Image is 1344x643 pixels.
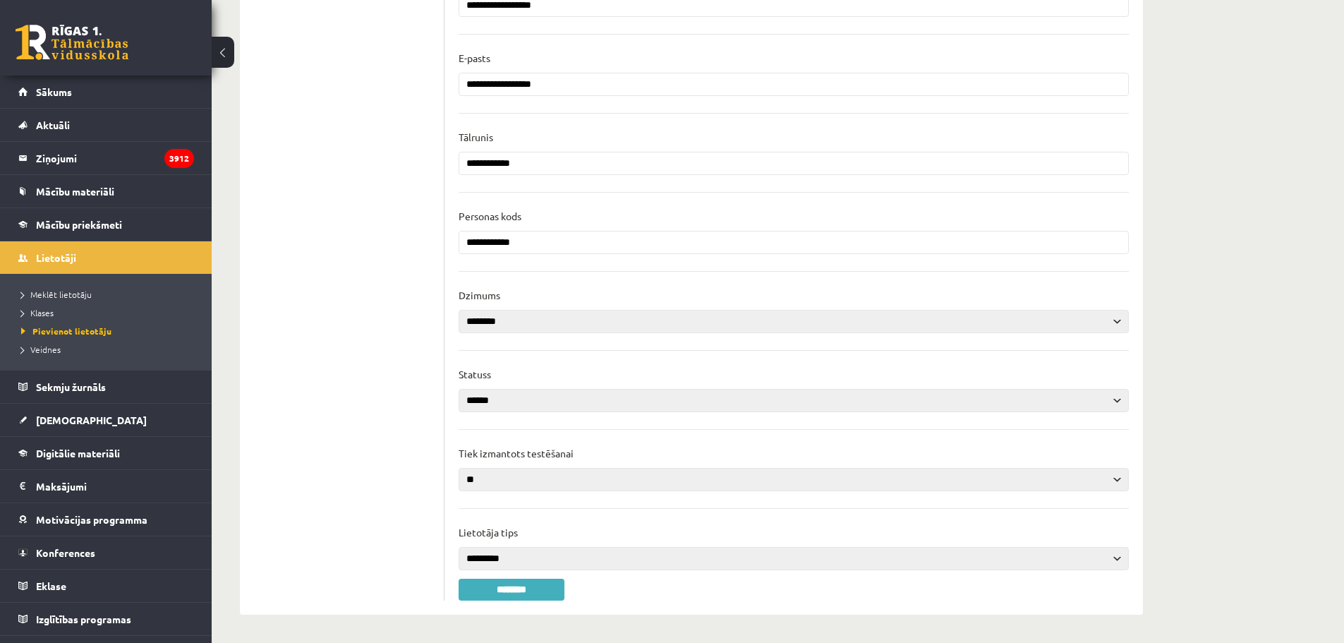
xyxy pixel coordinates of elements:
span: Mācību priekšmeti [36,218,122,231]
a: Mācību materiāli [18,175,194,208]
a: Klases [21,306,198,319]
a: Eklase [18,570,194,602]
a: Izglītības programas [18,603,194,635]
p: Tālrunis [459,131,493,143]
span: [DEMOGRAPHIC_DATA] [36,414,147,426]
a: Veidnes [21,343,198,356]
a: [DEMOGRAPHIC_DATA] [18,404,194,436]
p: Dzimums [459,289,500,301]
a: Digitālie materiāli [18,437,194,469]
span: Meklēt lietotāju [21,289,92,300]
span: Lietotāji [36,251,76,264]
p: Lietotāja tips [459,526,518,539]
a: Sekmju žurnāls [18,371,194,403]
a: Sākums [18,76,194,108]
span: Motivācijas programma [36,513,147,526]
span: Konferences [36,546,95,559]
span: Aktuāli [36,119,70,131]
legend: Ziņojumi [36,142,194,174]
span: Veidnes [21,344,61,355]
span: Digitālie materiāli [36,447,120,459]
a: Meklēt lietotāju [21,288,198,301]
a: Ziņojumi3912 [18,142,194,174]
span: Izglītības programas [36,613,131,625]
p: E-pasts [459,52,490,64]
a: Pievienot lietotāju [21,325,198,337]
a: Konferences [18,536,194,569]
span: Sekmju žurnāls [36,380,106,393]
span: Mācību materiāli [36,185,114,198]
a: Aktuāli [18,109,194,141]
a: Maksājumi [18,470,194,503]
span: Pievienot lietotāju [21,325,111,337]
p: Tiek izmantots testēšanai [459,447,574,459]
span: Eklase [36,579,66,592]
span: Sākums [36,85,72,98]
span: Klases [21,307,54,318]
p: Personas kods [459,210,521,222]
a: Rīgas 1. Tālmācības vidusskola [16,25,128,60]
i: 3912 [164,149,194,168]
legend: Maksājumi [36,470,194,503]
a: Motivācijas programma [18,503,194,536]
a: Mācību priekšmeti [18,208,194,241]
a: Lietotāji [18,241,194,274]
p: Statuss [459,368,491,380]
